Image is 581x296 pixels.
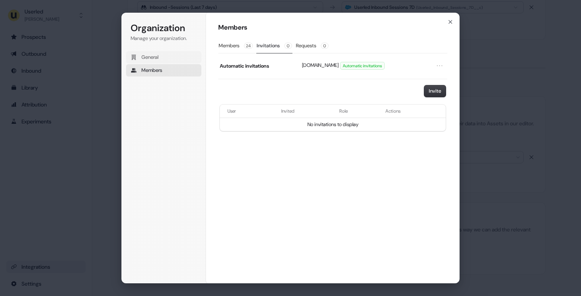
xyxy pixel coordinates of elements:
th: Role [336,105,382,118]
h1: Automatic invitations [220,63,286,70]
button: Requests [295,38,329,53]
button: Members [218,38,253,53]
p: No invitations to display [307,121,359,128]
th: Invited [278,105,337,118]
button: Invitations [256,38,292,53]
button: Members [126,64,201,76]
p: Manage your organization. [131,35,197,42]
button: General [126,51,201,63]
span: Automatic invitations [340,62,384,69]
span: 24 [244,43,253,49]
button: Open menu [435,61,444,70]
span: 0 [321,43,329,49]
h1: Members [218,23,447,32]
th: User [220,105,278,118]
p: [DOMAIN_NAME] [302,62,339,70]
button: Invite [424,85,446,97]
th: Actions [382,105,446,118]
span: Members [141,67,162,74]
span: 0 [284,43,292,49]
h1: Organization [131,22,197,34]
span: General [141,54,159,61]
